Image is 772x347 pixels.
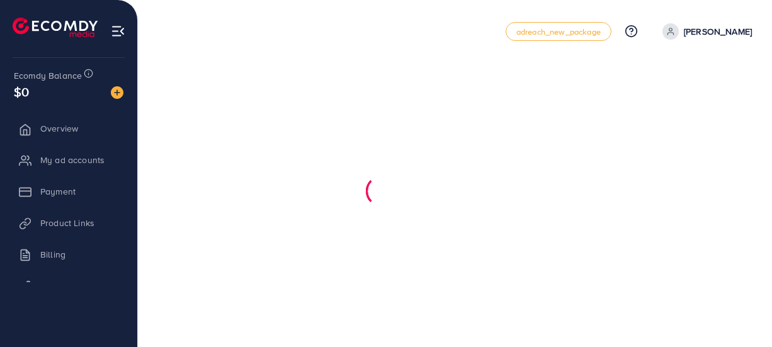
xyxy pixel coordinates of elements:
[14,82,29,101] span: $0
[111,24,125,38] img: menu
[13,18,98,37] img: logo
[684,24,752,39] p: [PERSON_NAME]
[506,22,611,41] a: adreach_new_package
[657,23,752,40] a: [PERSON_NAME]
[111,86,123,99] img: image
[516,28,601,36] span: adreach_new_package
[14,69,82,82] span: Ecomdy Balance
